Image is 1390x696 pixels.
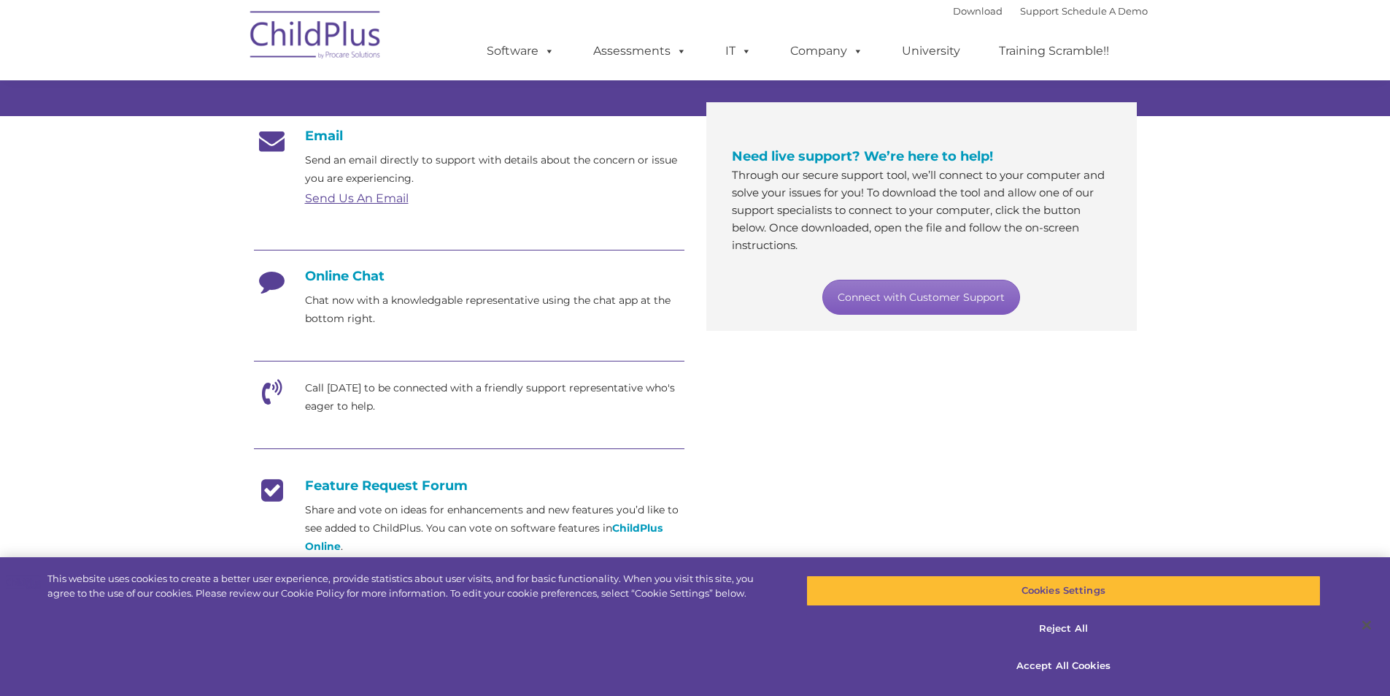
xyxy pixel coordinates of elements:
[243,1,389,74] img: ChildPlus by Procare Solutions
[887,37,975,66] a: University
[254,478,684,494] h4: Feature Request Forum
[472,37,569,66] a: Software
[953,5,1148,17] font: |
[1351,609,1383,641] button: Close
[47,572,765,600] div: This website uses cookies to create a better user experience, provide statistics about user visit...
[732,167,1111,254] p: Through our secure support tool, we’ll connect to your computer and solve your issues for you! To...
[776,37,878,66] a: Company
[1020,5,1059,17] a: Support
[254,128,684,144] h4: Email
[1062,5,1148,17] a: Schedule A Demo
[806,613,1321,644] button: Reject All
[305,151,684,188] p: Send an email directly to support with details about the concern or issue you are experiencing.
[305,291,684,328] p: Chat now with a knowledgable representative using the chat app at the bottom right.
[984,37,1124,66] a: Training Scramble!!
[822,280,1020,315] a: Connect with Customer Support
[579,37,701,66] a: Assessments
[305,501,684,556] p: Share and vote on ideas for enhancements and new features you’d like to see added to ChildPlus. Y...
[305,191,409,205] a: Send Us An Email
[305,521,663,553] a: ChildPlus Online
[254,268,684,284] h4: Online Chat
[806,575,1321,606] button: Cookies Settings
[711,37,766,66] a: IT
[305,379,684,416] p: Call [DATE] to be connected with a friendly support representative who's eager to help.
[953,5,1003,17] a: Download
[732,148,993,164] span: Need live support? We’re here to help!
[806,651,1321,681] button: Accept All Cookies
